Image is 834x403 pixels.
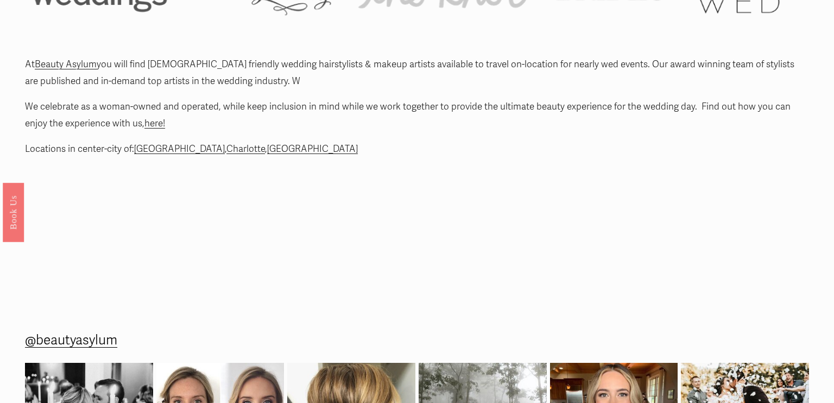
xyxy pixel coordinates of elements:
[3,182,24,241] a: Book Us
[25,141,809,158] p: Locations in center-city of: , ,
[25,99,809,132] p: We celebrate as a woman-owned and operated, while keep inclusion in mind while we work together t...
[144,118,165,129] a: here!
[35,59,97,70] a: Beauty Asylum
[226,143,265,155] a: Charlotte
[267,143,358,155] a: [GEOGRAPHIC_DATA]
[25,329,117,353] a: @beautyasylum
[134,143,225,155] a: [GEOGRAPHIC_DATA]
[25,56,809,89] p: At you will find [DEMOGRAPHIC_DATA] friendly wedding hairstylists & makeup artists available to t...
